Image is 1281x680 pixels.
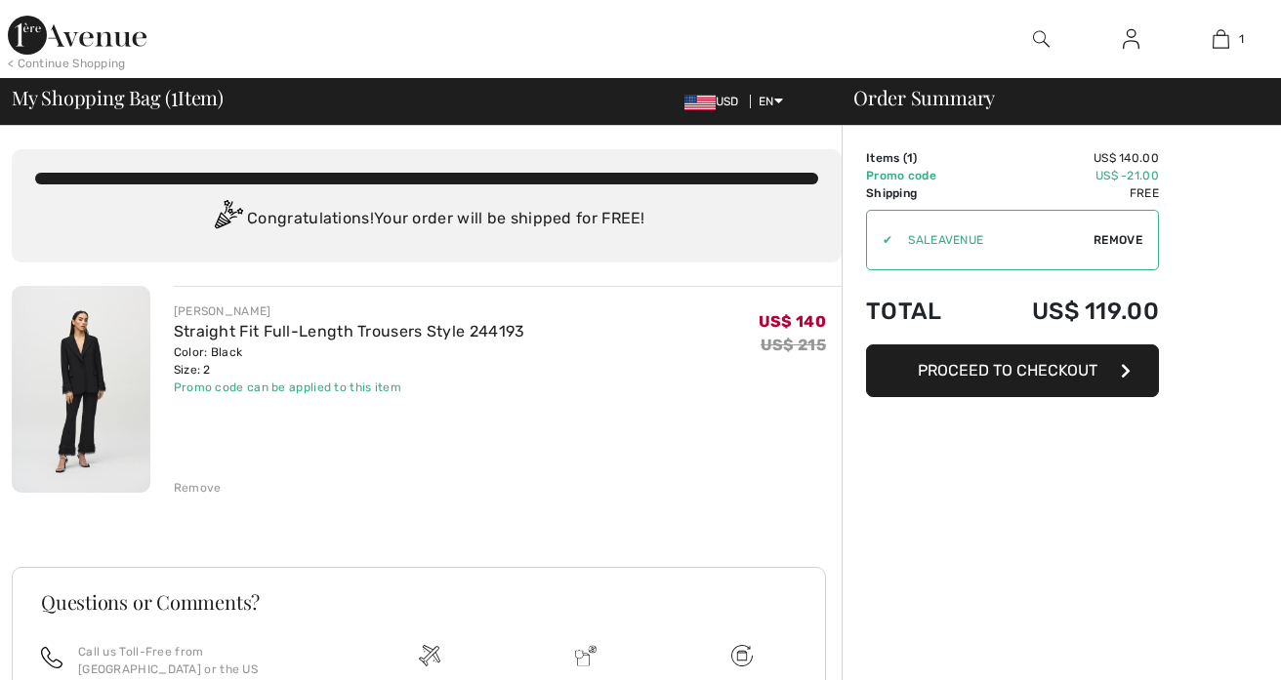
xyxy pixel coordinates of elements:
span: US$ 140 [759,312,826,331]
div: Color: Black Size: 2 [174,343,525,379]
img: My Bag [1213,27,1229,51]
div: Congratulations! Your order will be shipped for FREE! [35,200,818,239]
td: Promo code [866,167,975,184]
td: Shipping [866,184,975,202]
h3: Questions or Comments? [41,592,797,612]
div: ✔ [867,231,892,249]
td: US$ 140.00 [975,149,1159,167]
img: Delivery is a breeze since we pay the duties! [575,645,597,666]
a: Sign In [1107,27,1155,52]
s: US$ 215 [761,336,826,354]
img: search the website [1033,27,1050,51]
div: Promo code can be applied to this item [174,379,525,396]
td: Total [866,278,975,344]
div: [PERSON_NAME] [174,302,525,320]
span: 1 [907,151,913,165]
span: USD [684,95,747,108]
img: Straight Fit Full-Length Trousers Style 244193 [12,286,150,493]
a: 1 [1177,27,1264,51]
img: call [41,647,62,668]
img: Free shipping on orders over $99 [731,645,753,666]
div: Order Summary [830,88,1269,107]
span: Remove [1094,231,1142,249]
span: 1 [1239,30,1244,48]
img: Congratulation2.svg [208,200,247,239]
td: US$ -21.00 [975,167,1159,184]
span: EN [759,95,783,108]
img: 1ère Avenue [8,16,146,55]
td: Free [975,184,1159,202]
span: My Shopping Bag ( Item) [12,88,224,107]
span: Proceed to Checkout [918,361,1097,380]
td: US$ 119.00 [975,278,1159,344]
img: US Dollar [684,95,716,110]
div: < Continue Shopping [8,55,126,72]
span: 1 [171,83,178,108]
button: Proceed to Checkout [866,344,1159,397]
input: Promo code [892,211,1094,269]
td: Items ( ) [866,149,975,167]
a: Straight Fit Full-Length Trousers Style 244193 [174,322,525,340]
img: Free shipping on orders over $99 [419,645,440,666]
img: My Info [1123,27,1139,51]
div: Remove [174,479,222,497]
